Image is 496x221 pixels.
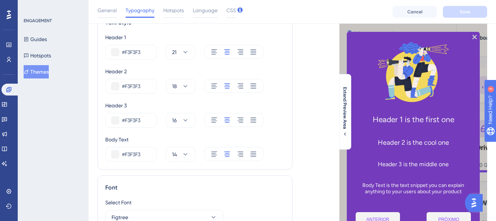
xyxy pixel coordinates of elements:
h3: Header 3 is the middle one [353,161,474,168]
p: Body Text is the text snippet you can explain anything to your users about your product [353,182,474,195]
div: Select Font [105,198,285,207]
span: Cancel [407,9,423,15]
div: Header 1 [105,33,285,42]
button: Themes [24,65,49,78]
img: Modal Media [376,35,450,109]
div: Header 3 [105,101,285,110]
button: 14 [166,147,195,162]
div: 3 [51,4,54,10]
div: Close Preview [472,35,477,39]
iframe: UserGuiding AI Assistant Launcher [465,192,487,214]
span: General [98,6,117,15]
span: 16 [172,116,177,125]
span: Language [193,6,218,15]
h1: Header 1 is the first one [353,115,474,124]
span: Need Help? [17,2,46,11]
span: 18 [172,82,177,91]
span: Extend Preview Area [342,87,348,128]
span: Typography [126,6,154,15]
button: 16 [166,113,195,128]
div: Font [105,183,285,192]
h2: Header 2 is the cool one [353,138,474,147]
button: Hotspots [24,49,51,62]
div: ENGAGEMENT [24,18,52,24]
button: Extend Preview Area [339,87,351,137]
button: Save [443,6,487,18]
span: Hotspots [163,6,184,15]
div: Body Text [105,135,285,144]
span: 14 [172,150,177,159]
span: 21 [172,48,177,57]
span: CSS [226,6,236,15]
button: 21 [166,45,195,60]
button: 18 [166,79,195,94]
span: Save [460,9,470,15]
button: Cancel [393,6,437,18]
div: Header 2 [105,67,285,76]
button: Guides [24,33,47,46]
